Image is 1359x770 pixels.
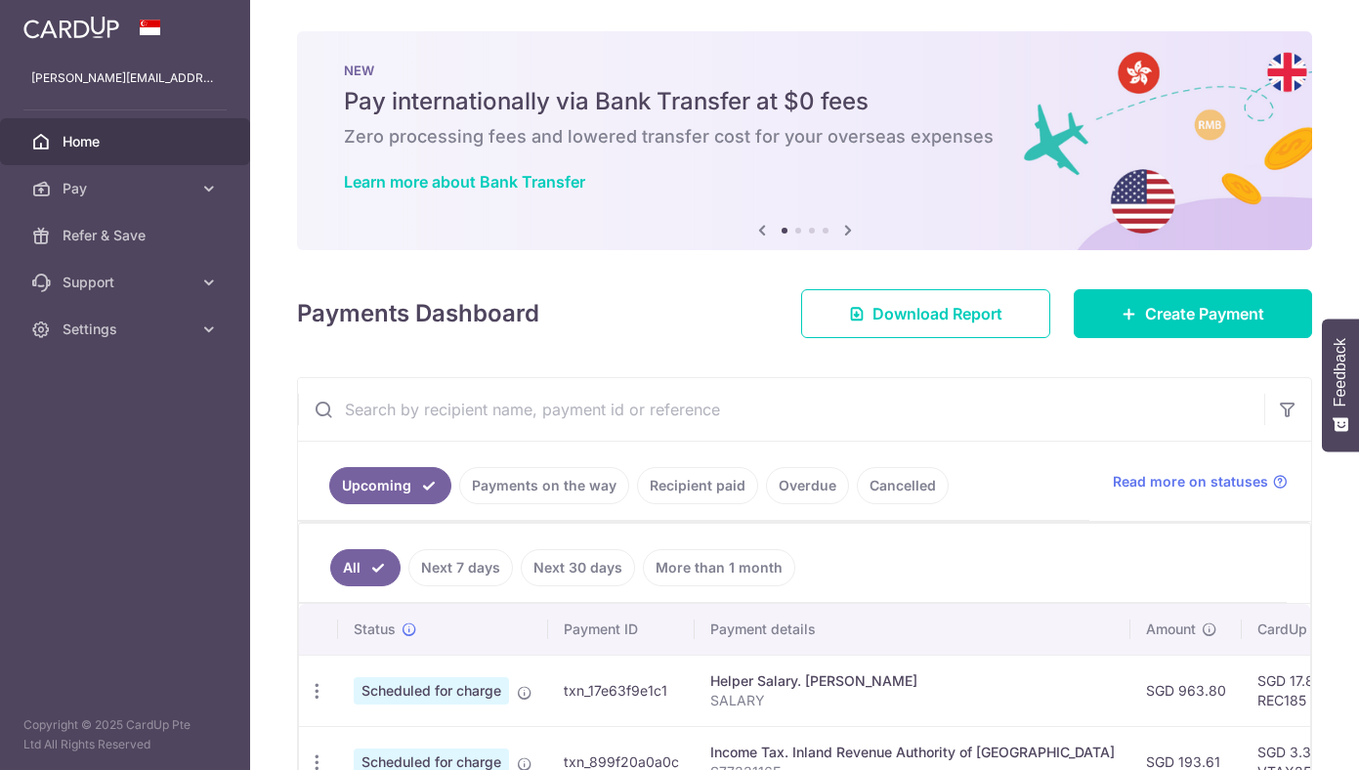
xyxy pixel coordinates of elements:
[63,179,191,198] span: Pay
[857,467,949,504] a: Cancelled
[643,549,795,586] a: More than 1 month
[1146,620,1196,639] span: Amount
[63,273,191,292] span: Support
[354,677,509,705] span: Scheduled for charge
[1145,302,1264,325] span: Create Payment
[297,296,539,331] h4: Payments Dashboard
[521,549,635,586] a: Next 30 days
[344,125,1265,149] h6: Zero processing fees and lowered transfer cost for your overseas expenses
[63,320,191,339] span: Settings
[801,289,1050,338] a: Download Report
[710,743,1115,762] div: Income Tax. Inland Revenue Authority of [GEOGRAPHIC_DATA]
[872,302,1002,325] span: Download Report
[63,226,191,245] span: Refer & Save
[408,549,513,586] a: Next 7 days
[344,86,1265,117] h5: Pay internationally via Bank Transfer at $0 fees
[297,31,1312,250] img: Bank transfer banner
[548,604,695,655] th: Payment ID
[23,16,119,39] img: CardUp
[1130,655,1242,726] td: SGD 963.80
[637,467,758,504] a: Recipient paid
[710,671,1115,691] div: Helper Salary. [PERSON_NAME]
[330,549,401,586] a: All
[1257,620,1332,639] span: CardUp fee
[344,172,585,192] a: Learn more about Bank Transfer
[63,132,191,151] span: Home
[1113,472,1268,492] span: Read more on statuses
[354,620,396,639] span: Status
[329,467,451,504] a: Upcoming
[1322,319,1359,451] button: Feedback - Show survey
[1074,289,1312,338] a: Create Payment
[710,691,1115,710] p: SALARY
[1332,338,1349,406] span: Feedback
[766,467,849,504] a: Overdue
[459,467,629,504] a: Payments on the way
[298,378,1264,441] input: Search by recipient name, payment id or reference
[1113,472,1288,492] a: Read more on statuses
[695,604,1130,655] th: Payment details
[31,68,219,88] p: [PERSON_NAME][EMAIL_ADDRESS][PERSON_NAME][DOMAIN_NAME]
[344,63,1265,78] p: NEW
[548,655,695,726] td: txn_17e63f9e1c1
